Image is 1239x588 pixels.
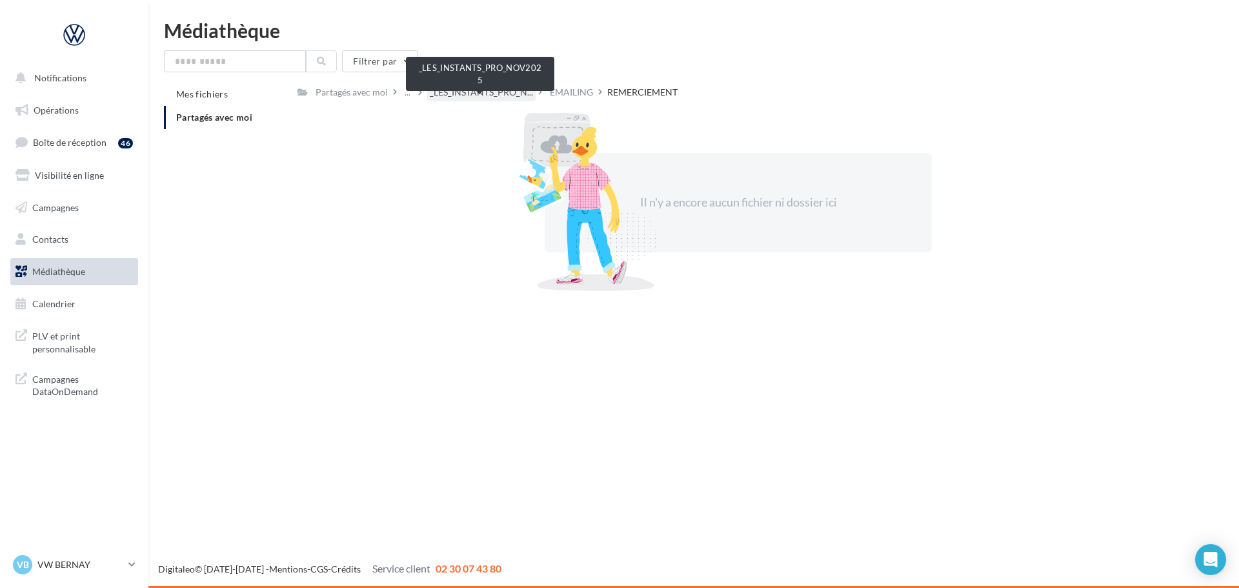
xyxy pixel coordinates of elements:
[158,563,195,574] a: Digitaleo
[316,86,388,99] div: Partagés avec moi
[164,21,1224,40] div: Médiathèque
[372,562,430,574] span: Service client
[8,194,141,221] a: Campagnes
[8,65,136,92] button: Notifications
[34,105,79,116] span: Opérations
[607,86,678,99] div: REMERCIEMENT
[32,370,133,398] span: Campagnes DataOnDemand
[158,563,501,574] span: © [DATE]-[DATE] - - -
[8,322,141,360] a: PLV et print personnalisable
[550,86,593,99] div: EMAILING
[8,290,141,318] a: Calendrier
[342,50,418,72] button: Filtrer par
[1195,544,1226,575] div: Open Intercom Messenger
[436,562,501,574] span: 02 30 07 43 80
[402,83,413,101] div: ...
[35,170,104,181] span: Visibilité en ligne
[8,97,141,124] a: Opérations
[37,558,123,571] p: VW BERNAY
[406,57,554,91] div: _LES_INSTANTS_PRO_NOV2025
[118,138,133,148] div: 46
[269,563,307,574] a: Mentions
[176,88,228,99] span: Mes fichiers
[8,258,141,285] a: Médiathèque
[34,72,86,83] span: Notifications
[331,563,361,574] a: Crédits
[32,298,76,309] span: Calendrier
[8,128,141,156] a: Boîte de réception46
[32,234,68,245] span: Contacts
[640,195,837,209] span: Il n'y a encore aucun fichier ni dossier ici
[17,558,29,571] span: VB
[32,327,133,355] span: PLV et print personnalisable
[8,226,141,253] a: Contacts
[33,137,106,148] span: Boîte de réception
[8,365,141,403] a: Campagnes DataOnDemand
[10,553,138,577] a: VB VW BERNAY
[430,86,533,99] span: _LES_INSTANTS_PRO_N...
[176,112,252,123] span: Partagés avec moi
[32,201,79,212] span: Campagnes
[310,563,328,574] a: CGS
[32,266,85,277] span: Médiathèque
[8,162,141,189] a: Visibilité en ligne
